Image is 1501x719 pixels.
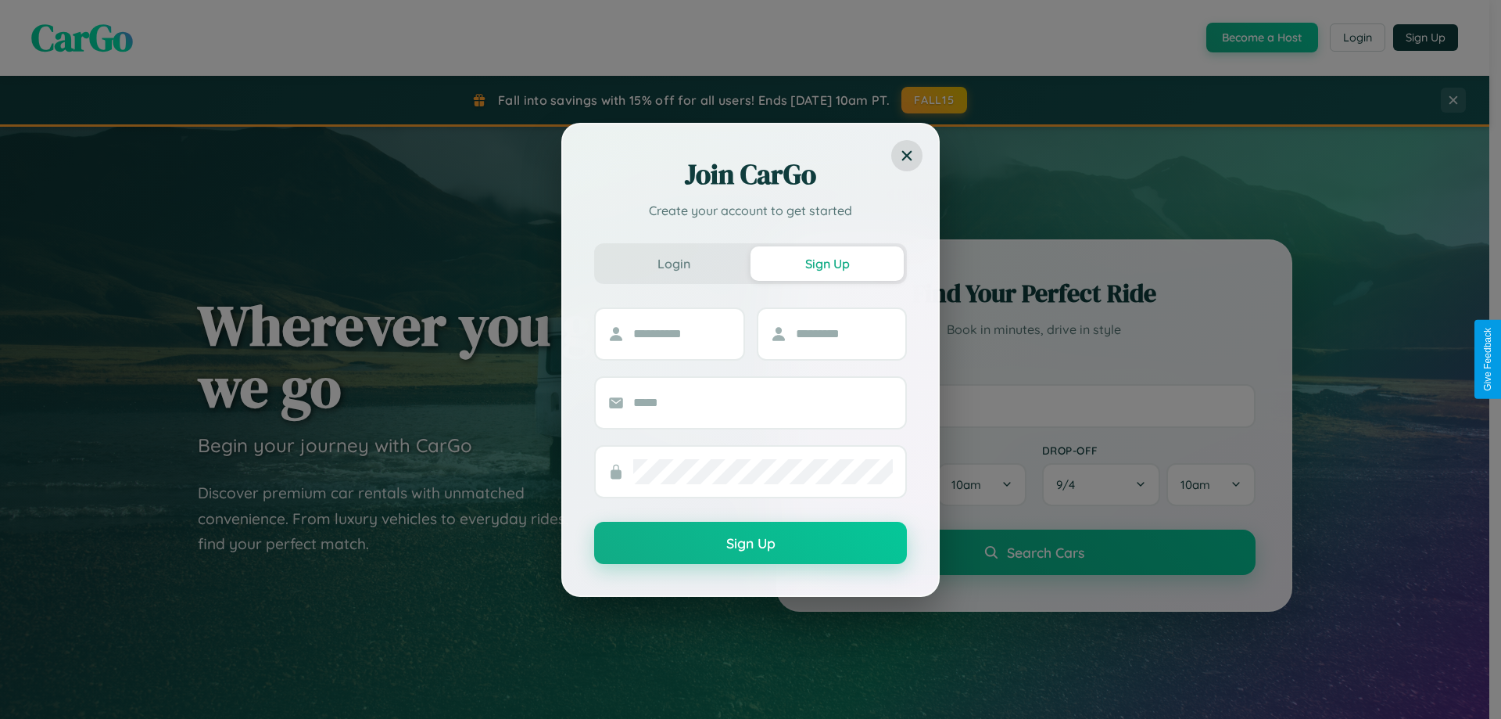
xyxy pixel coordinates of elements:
button: Sign Up [750,246,904,281]
button: Sign Up [594,522,907,564]
p: Create your account to get started [594,201,907,220]
div: Give Feedback [1482,328,1493,391]
h2: Join CarGo [594,156,907,193]
button: Login [597,246,750,281]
